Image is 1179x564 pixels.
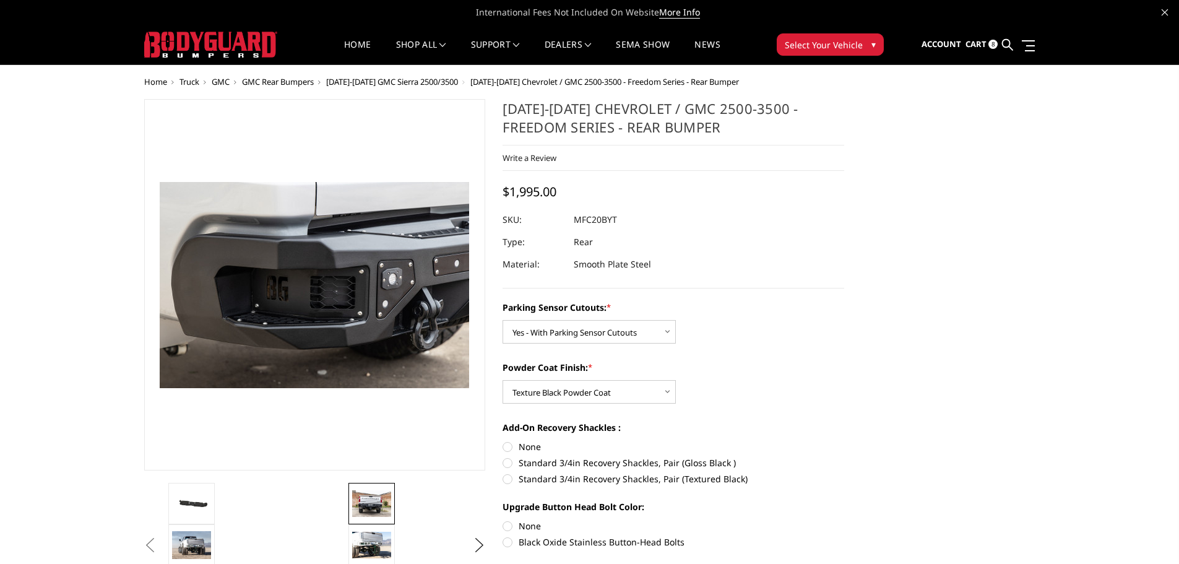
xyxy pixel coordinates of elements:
a: GMC [212,76,230,87]
a: shop all [396,40,446,64]
img: BODYGUARD BUMPERS [144,32,277,58]
a: Write a Review [503,152,556,163]
dt: Material: [503,253,564,275]
a: [DATE]-[DATE] GMC Sierra 2500/3500 [326,76,458,87]
span: Cart [965,38,987,50]
a: Cart 8 [965,28,998,61]
a: 2020-2025 Chevrolet / GMC 2500-3500 - Freedom Series - Rear Bumper [144,99,486,471]
span: Account [922,38,961,50]
span: [DATE]-[DATE] Chevrolet / GMC 2500-3500 - Freedom Series - Rear Bumper [470,76,739,87]
span: ▾ [871,38,876,51]
a: Dealers [545,40,592,64]
label: None [503,519,844,532]
label: None [503,440,844,453]
a: Truck [179,76,199,87]
dd: Smooth Plate Steel [574,253,651,275]
a: SEMA Show [616,40,670,64]
dd: Rear [574,231,593,253]
dt: Type: [503,231,564,253]
img: 2020-2025 Chevrolet / GMC 2500-3500 - Freedom Series - Rear Bumper [352,532,391,558]
span: $1,995.00 [503,183,556,200]
img: 2020-2025 Chevrolet / GMC 2500-3500 - Freedom Series - Rear Bumper [172,495,211,513]
dd: MFC20BYT [574,209,617,231]
dt: SKU: [503,209,564,231]
label: Parking Sensor Cutouts: [503,301,844,314]
a: Account [922,28,961,61]
a: GMC Rear Bumpers [242,76,314,87]
span: 8 [988,40,998,49]
iframe: Chat Widget [1117,505,1179,564]
span: Select Your Vehicle [785,38,863,51]
label: Upgrade Button Head Bolt Color: [503,500,844,513]
label: Standard 3/4in Recovery Shackles, Pair (Gloss Black ) [503,456,844,469]
button: Previous [141,536,160,555]
label: Standard 3/4in Recovery Shackles, Pair (Textured Black) [503,472,844,485]
h1: [DATE]-[DATE] Chevrolet / GMC 2500-3500 - Freedom Series - Rear Bumper [503,99,844,145]
a: Home [344,40,371,64]
a: More Info [659,6,700,19]
img: 2020-2025 Chevrolet / GMC 2500-3500 - Freedom Series - Rear Bumper [172,531,211,558]
a: Support [471,40,520,64]
label: Powder Coat Finish: [503,361,844,374]
a: Home [144,76,167,87]
label: Add-On Recovery Shackles : [503,421,844,434]
label: Black Oxide Stainless Button-Head Bolts [503,536,844,549]
a: News [694,40,720,64]
button: Select Your Vehicle [777,33,884,56]
button: Next [470,536,488,555]
img: 2020-2025 Chevrolet / GMC 2500-3500 - Freedom Series - Rear Bumper [352,490,391,516]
